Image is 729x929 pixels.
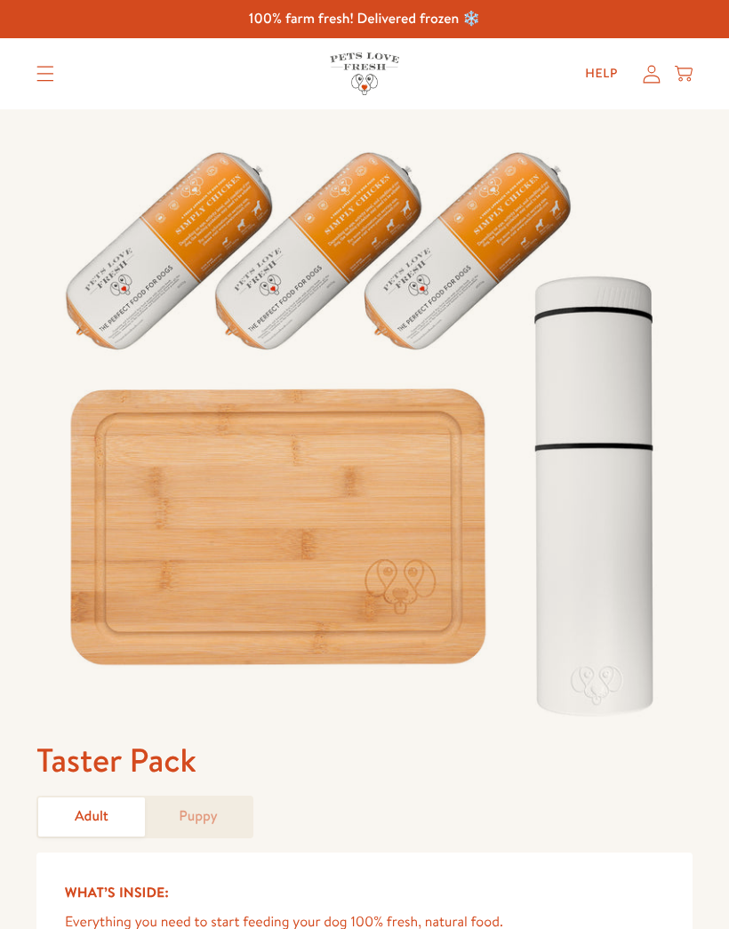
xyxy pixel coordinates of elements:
[38,797,145,836] a: Adult
[36,739,693,781] h1: Taster Pack
[22,52,68,96] summary: Translation missing: en.sections.header.menu
[330,52,399,94] img: Pets Love Fresh
[640,845,711,911] iframe: Gorgias live chat messenger
[36,109,693,739] img: Taster Pack - Adult
[571,56,632,92] a: Help
[65,881,664,904] h5: What’s Inside:
[145,797,252,836] a: Puppy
